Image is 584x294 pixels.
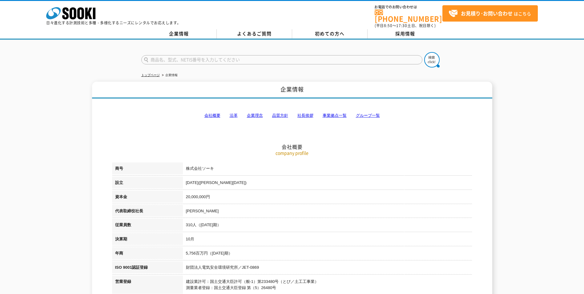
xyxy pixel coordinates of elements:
[375,5,442,9] span: お電話でのお問い合わせは
[183,205,472,219] td: [PERSON_NAME]
[449,9,531,18] span: はこちら
[424,52,440,67] img: btn_search.png
[112,205,183,219] th: 代表取締役社長
[183,247,472,261] td: 5,756百万円（[DATE]期）
[112,82,472,150] h2: 会社概要
[368,29,443,39] a: 採用情報
[141,55,422,64] input: 商品名、型式、NETIS番号を入力してください
[112,191,183,205] th: 資本金
[183,162,472,177] td: 株式会社ソーキ
[323,113,347,118] a: 事業拠点一覧
[46,21,181,25] p: 日々進化する計測技術と多種・多様化するニーズにレンタルでお応えします。
[183,191,472,205] td: 20,000,000円
[183,177,472,191] td: [DATE]([PERSON_NAME][DATE])
[461,10,513,17] strong: お見積り･お問い合わせ
[375,23,436,28] span: (平日 ～ 土日、祝日除く)
[112,150,472,156] p: company profile
[297,113,313,118] a: 社長挨拶
[183,219,472,233] td: 310人（[DATE]期）
[217,29,292,39] a: よくあるご質問
[442,5,538,22] a: お見積り･お問い合わせはこちら
[183,261,472,276] td: 財団法人電気安全環境研究所／JET-0869
[292,29,368,39] a: 初めての方へ
[375,10,442,22] a: [PHONE_NUMBER]
[272,113,288,118] a: 品質方針
[112,247,183,261] th: 年商
[112,261,183,276] th: ISO 9001認証登録
[161,72,178,79] li: 企業情報
[112,233,183,247] th: 決算期
[230,113,238,118] a: 沿革
[112,219,183,233] th: 従業員数
[315,30,344,37] span: 初めての方へ
[247,113,263,118] a: 企業理念
[204,113,220,118] a: 会社概要
[396,23,407,28] span: 17:30
[112,177,183,191] th: 設立
[112,162,183,177] th: 商号
[141,29,217,39] a: 企業情報
[356,113,380,118] a: グループ一覧
[384,23,393,28] span: 8:50
[183,233,472,247] td: 10月
[92,82,492,99] h1: 企業情報
[141,73,160,77] a: トップページ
